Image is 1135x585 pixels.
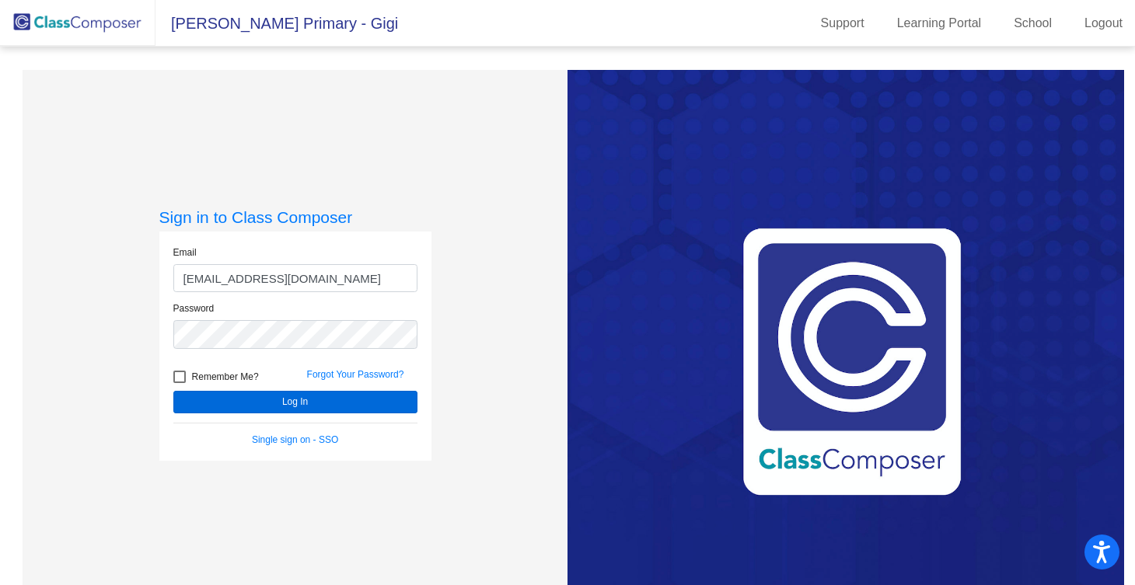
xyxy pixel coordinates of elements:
button: Log In [173,391,417,413]
a: Forgot Your Password? [307,369,404,380]
label: Password [173,301,215,315]
a: Logout [1072,11,1135,36]
h3: Sign in to Class Composer [159,207,431,227]
label: Email [173,245,197,259]
a: Support [808,11,877,36]
span: Remember Me? [192,367,259,386]
a: School [1001,11,1064,36]
a: Learning Portal [885,11,994,36]
span: [PERSON_NAME] Primary - Gigi [155,11,398,36]
a: Single sign on - SSO [252,434,338,445]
